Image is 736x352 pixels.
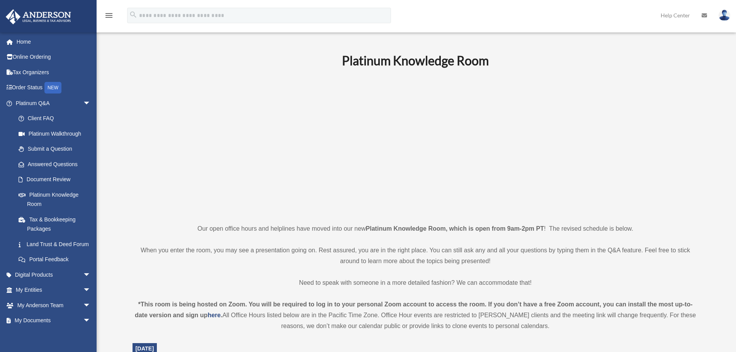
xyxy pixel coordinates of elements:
[104,11,114,20] i: menu
[83,282,99,298] span: arrow_drop_down
[11,236,102,252] a: Land Trust & Deed Forum
[135,301,693,318] strong: *This room is being hosted on Zoom. You will be required to log in to your personal Zoom account ...
[133,223,699,234] p: Our open office hours and helplines have moved into our new ! The revised schedule is below.
[83,267,99,283] span: arrow_drop_down
[207,312,221,318] a: here
[129,10,138,19] i: search
[5,34,102,49] a: Home
[5,313,102,328] a: My Documentsarrow_drop_down
[83,298,99,313] span: arrow_drop_down
[5,80,102,96] a: Order StatusNEW
[11,212,102,236] a: Tax & Bookkeeping Packages
[11,252,102,267] a: Portal Feedback
[5,49,102,65] a: Online Ordering
[3,9,73,24] img: Anderson Advisors Platinum Portal
[11,126,102,141] a: Platinum Walkthrough
[133,299,699,332] div: All Office Hours listed below are in the Pacific Time Zone. Office Hour events are restricted to ...
[11,156,102,172] a: Answered Questions
[342,53,489,68] b: Platinum Knowledge Room
[11,187,99,212] a: Platinum Knowledge Room
[5,95,102,111] a: Platinum Q&Aarrow_drop_down
[133,277,699,288] p: Need to speak with someone in a more detailed fashion? We can accommodate that!
[104,14,114,20] a: menu
[5,298,102,313] a: My Anderson Teamarrow_drop_down
[366,225,544,232] strong: Platinum Knowledge Room, which is open from 9am-2pm PT
[83,313,99,329] span: arrow_drop_down
[719,10,730,21] img: User Pic
[221,312,222,318] strong: .
[11,111,102,126] a: Client FAQ
[11,141,102,157] a: Submit a Question
[136,345,154,352] span: [DATE]
[83,95,99,111] span: arrow_drop_down
[11,172,102,187] a: Document Review
[44,82,61,94] div: NEW
[5,65,102,80] a: Tax Organizers
[299,78,531,209] iframe: 231110_Toby_KnowledgeRoom
[5,267,102,282] a: Digital Productsarrow_drop_down
[5,282,102,298] a: My Entitiesarrow_drop_down
[133,245,699,267] p: When you enter the room, you may see a presentation going on. Rest assured, you are in the right ...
